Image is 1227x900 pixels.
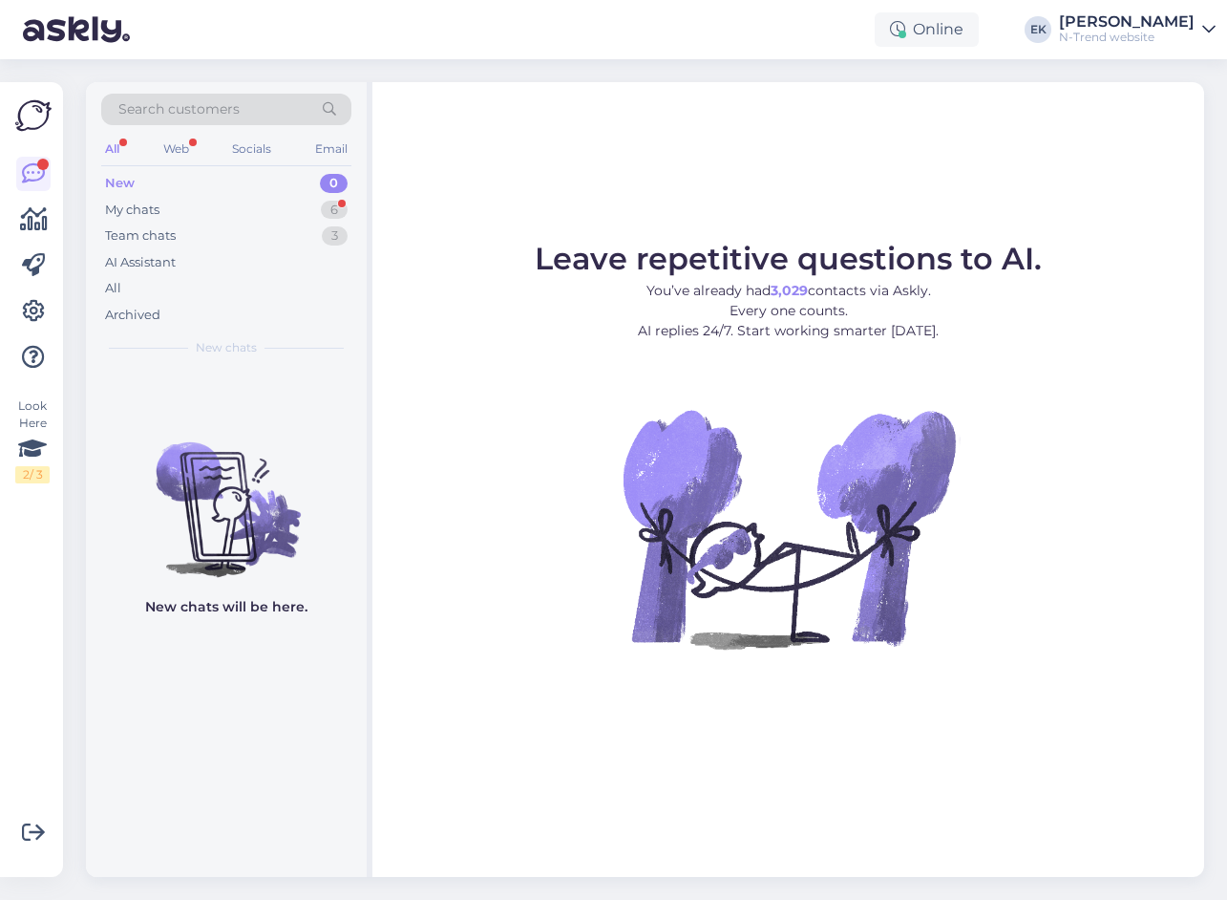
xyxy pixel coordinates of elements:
[875,12,979,47] div: Online
[320,174,348,193] div: 0
[105,174,135,193] div: New
[15,466,50,483] div: 2 / 3
[105,226,176,246] div: Team chats
[322,226,348,246] div: 3
[101,137,123,161] div: All
[15,97,52,134] img: Askly Logo
[86,408,367,580] img: No chats
[1025,16,1051,43] div: EK
[321,201,348,220] div: 6
[196,339,257,356] span: New chats
[1059,14,1216,45] a: [PERSON_NAME]N-Trend website
[118,99,240,119] span: Search customers
[1059,30,1195,45] div: N-Trend website
[535,240,1042,277] span: Leave repetitive questions to AI.
[1059,14,1195,30] div: [PERSON_NAME]
[105,253,176,272] div: AI Assistant
[228,137,275,161] div: Socials
[105,201,159,220] div: My chats
[535,281,1042,341] p: You’ve already had contacts via Askly. Every one counts. AI replies 24/7. Start working smarter [...
[15,397,50,483] div: Look Here
[771,282,808,299] b: 3,029
[105,306,160,325] div: Archived
[105,279,121,298] div: All
[145,597,307,617] p: New chats will be here.
[311,137,351,161] div: Email
[617,356,961,700] img: No Chat active
[159,137,193,161] div: Web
